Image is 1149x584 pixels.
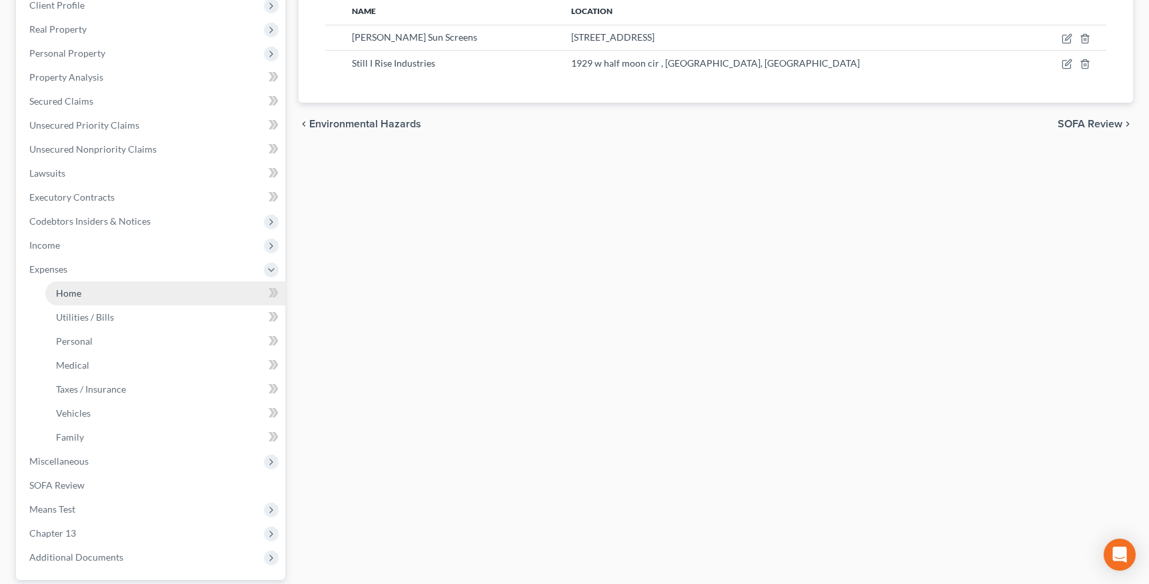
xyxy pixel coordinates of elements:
[45,281,285,305] a: Home
[45,377,285,401] a: Taxes / Insurance
[29,167,65,179] span: Lawsuits
[571,31,654,43] span: [STREET_ADDRESS]
[1058,119,1133,129] button: SOFA Review chevron_right
[29,527,76,539] span: Chapter 13
[29,47,105,59] span: Personal Property
[309,119,421,129] span: Environmental Hazards
[45,305,285,329] a: Utilities / Bills
[19,137,285,161] a: Unsecured Nonpriority Claims
[56,335,93,347] span: Personal
[45,353,285,377] a: Medical
[29,263,67,275] span: Expenses
[1122,119,1133,129] i: chevron_right
[571,57,860,69] span: 1929 w half moon cir , [GEOGRAPHIC_DATA], [GEOGRAPHIC_DATA]
[45,329,285,353] a: Personal
[29,71,103,83] span: Property Analysis
[29,455,89,467] span: Miscellaneous
[352,57,435,69] span: Still I Rise Industries
[19,185,285,209] a: Executory Contracts
[29,551,123,563] span: Additional Documents
[29,95,93,107] span: Secured Claims
[571,6,612,16] span: Location
[19,89,285,113] a: Secured Claims
[56,287,81,299] span: Home
[56,407,91,419] span: Vehicles
[19,65,285,89] a: Property Analysis
[29,191,115,203] span: Executory Contracts
[56,359,89,371] span: Medical
[19,113,285,137] a: Unsecured Priority Claims
[19,473,285,497] a: SOFA Review
[29,23,87,35] span: Real Property
[352,6,376,16] span: Name
[29,143,157,155] span: Unsecured Nonpriority Claims
[29,503,75,515] span: Means Test
[29,239,60,251] span: Income
[29,119,139,131] span: Unsecured Priority Claims
[299,119,309,129] i: chevron_left
[56,383,126,395] span: Taxes / Insurance
[1058,119,1122,129] span: SOFA Review
[56,431,84,443] span: Family
[29,479,85,491] span: SOFA Review
[299,119,421,129] button: chevron_left Environmental Hazards
[1104,539,1136,571] div: Open Intercom Messenger
[352,31,477,43] span: [PERSON_NAME] Sun Screens
[29,215,151,227] span: Codebtors Insiders & Notices
[56,311,114,323] span: Utilities / Bills
[19,161,285,185] a: Lawsuits
[45,425,285,449] a: Family
[45,401,285,425] a: Vehicles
